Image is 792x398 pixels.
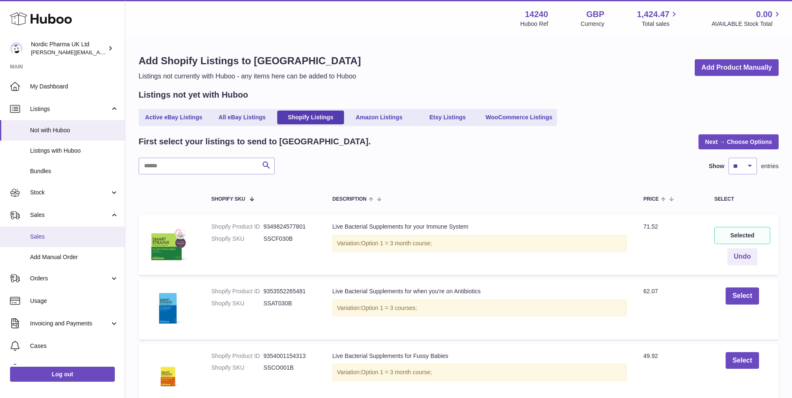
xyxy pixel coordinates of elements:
[263,235,316,243] dd: SSCF030B
[211,287,263,295] dt: Shopify Product ID
[277,111,344,124] a: Shopify Listings
[346,111,412,124] a: Amazon Listings
[10,367,115,382] a: Log out
[263,287,316,295] dd: 9353552265481
[31,40,106,56] div: Nordic Pharma UK Ltd
[698,134,779,149] a: Next → Choose Options
[30,83,119,91] span: My Dashboard
[414,111,481,124] a: Etsy Listings
[211,352,263,360] dt: Shopify Product ID
[30,297,119,305] span: Usage
[711,20,782,28] span: AVAILABLE Stock Total
[711,9,782,28] a: 0.00 AVAILABLE Stock Total
[332,364,627,381] div: Variation:
[147,352,189,394] img: Baby_Colic_8mlBottle_FrontFace.png
[30,167,119,175] span: Bundles
[140,111,207,124] a: Active eBay Listings
[483,111,555,124] a: WooCommerce Listings
[139,89,248,101] h2: Listings not yet with Huboo
[30,189,110,196] span: Stock
[586,9,604,20] strong: GBP
[695,59,779,76] a: Add Product Manually
[332,287,627,295] div: Live Bacterial Supplements for when you're on Antibiotics
[263,352,316,360] dd: 9354001154313
[332,300,627,317] div: Variation:
[211,196,245,202] span: Shopify SKU
[209,111,276,124] a: All eBay Listings
[332,235,627,252] div: Variation:
[211,223,263,231] dt: Shopify Product ID
[139,72,361,81] p: Listings not currently with Huboo - any items here can be added to Huboo
[263,364,316,372] dd: SSCO001B
[709,162,724,170] label: Show
[139,136,371,147] h2: First select your listings to send to [GEOGRAPHIC_DATA].
[211,364,263,372] dt: Shopify SKU
[332,352,627,360] div: Live Bacterial Supplements for Fussy Babies
[211,235,263,243] dt: Shopify SKU
[10,42,23,55] img: joe.plant@parapharmdev.com
[30,320,110,327] span: Invoicing and Payments
[30,342,119,350] span: Cases
[637,9,670,20] span: 1,424.47
[30,211,110,219] span: Sales
[727,248,758,265] button: Undo
[263,300,316,307] dd: SSAT030B
[581,20,605,28] div: Currency
[361,305,417,311] span: Option 1 = 3 courses;
[525,9,548,20] strong: 14240
[642,20,679,28] span: Total sales
[726,287,759,305] button: Select
[139,54,361,68] h1: Add Shopify Listings to [GEOGRAPHIC_DATA]
[643,196,659,202] span: Price
[30,233,119,241] span: Sales
[147,287,189,329] img: 2.png
[31,49,167,55] span: [PERSON_NAME][EMAIL_ADDRESS][DOMAIN_NAME]
[361,240,432,247] span: Option 1 = 3 month course;
[147,223,189,264] img: Untitled_design_33.png
[756,9,772,20] span: 0.00
[761,162,779,170] span: entries
[637,9,679,28] a: 1,424.47 Total sales
[30,126,119,134] span: Not with Huboo
[30,253,119,261] span: Add Manual Order
[332,196,367,202] span: Description
[520,20,548,28] div: Huboo Ref
[30,275,110,282] span: Orders
[211,300,263,307] dt: Shopify SKU
[714,196,770,202] div: Select
[643,288,658,295] span: 62.07
[643,223,658,230] span: 71.52
[726,352,759,369] button: Select
[643,353,658,359] span: 49.92
[361,369,432,375] span: Option 1 = 3 month course;
[30,147,119,155] span: Listings with Huboo
[714,227,770,244] div: Selected
[263,223,316,231] dd: 9349824577801
[332,223,627,231] div: Live Bacterial Supplements for your Immune System
[30,105,110,113] span: Listings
